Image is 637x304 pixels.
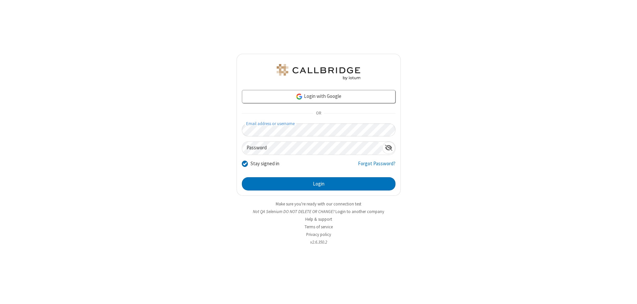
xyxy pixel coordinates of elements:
a: Privacy policy [306,232,331,237]
li: Not QA Selenium DO NOT DELETE OR CHANGE? [237,208,401,215]
button: Login to another company [335,208,384,215]
img: google-icon.png [296,93,303,100]
a: Forgot Password? [358,160,395,173]
span: OR [313,109,324,118]
li: v2.6.350.2 [237,239,401,245]
div: Show password [382,142,395,154]
label: Stay signed in [250,160,279,168]
input: Email address or username [242,123,395,136]
input: Password [242,142,382,155]
a: Help & support [305,216,332,222]
img: QA Selenium DO NOT DELETE OR CHANGE [275,64,362,80]
a: Make sure you're ready with our connection test [276,201,361,207]
button: Login [242,177,395,190]
a: Terms of service [305,224,333,230]
a: Login with Google [242,90,395,103]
